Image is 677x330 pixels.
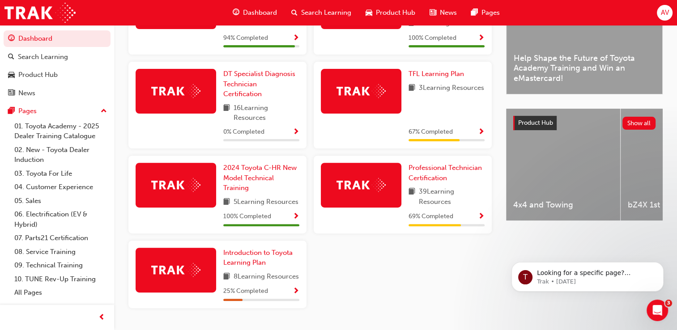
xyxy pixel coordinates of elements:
a: Dashboard [4,30,111,47]
span: news-icon [8,89,15,97]
span: Show Progress [293,213,299,221]
a: 06. Electrification (EV & Hybrid) [11,207,111,231]
a: 01. Toyota Academy - 2025 Dealer Training Catalogue [11,119,111,143]
span: 94 % Completed [223,33,268,43]
a: 07. Parts21 Certification [11,231,111,245]
div: Search Learning [18,52,68,62]
span: 8 Learning Resources [234,271,299,283]
a: car-iconProduct Hub [358,4,422,22]
button: Show Progress [293,211,299,222]
span: Professional Technician Certification [409,164,482,182]
iframe: Intercom live chat [647,300,668,321]
button: Show Progress [293,286,299,297]
a: 02. New - Toyota Dealer Induction [11,143,111,167]
span: 3 Learning Resources [419,83,484,94]
button: Pages [4,103,111,119]
span: Product Hub [518,119,553,127]
a: Product Hub [4,67,111,83]
img: Trak [151,178,200,192]
button: Show Progress [293,127,299,138]
span: 69 % Completed [409,212,453,222]
div: News [18,88,35,98]
a: 2024 Toyota C-HR New Model Technical Training [223,163,299,193]
span: 100 % Completed [223,212,271,222]
span: Show Progress [293,34,299,42]
span: 0 % Completed [223,127,264,137]
span: Show Progress [478,213,485,221]
a: All Pages [11,286,111,300]
span: book-icon [223,103,230,123]
span: Show Progress [478,34,485,42]
span: prev-icon [98,312,105,323]
span: Show Progress [293,288,299,296]
span: Dashboard [243,8,277,18]
span: 100 % Completed [409,33,456,43]
img: Trak [336,84,386,98]
a: TFL Learning Plan [409,69,468,79]
a: 08. Service Training [11,245,111,259]
a: 05. Sales [11,194,111,208]
a: Introduction to Toyota Learning Plan [223,248,299,268]
a: Search Learning [4,49,111,65]
span: News [440,8,457,18]
span: book-icon [223,271,230,283]
span: book-icon [409,186,415,207]
span: 3 [665,300,672,307]
button: Show Progress [293,33,299,44]
iframe: Intercom notifications message [498,243,677,306]
span: car-icon [366,7,372,18]
button: DashboardSearch LearningProduct HubNews [4,29,111,103]
span: pages-icon [8,107,15,115]
span: guage-icon [233,7,239,18]
a: 09. Technical Training [11,258,111,272]
span: DT Specialist Diagnosis Technician Certification [223,70,295,98]
span: Show Progress [293,128,299,136]
a: News [4,85,111,102]
span: up-icon [101,106,107,117]
span: book-icon [223,197,230,208]
button: Show all [622,117,656,130]
a: Professional Technician Certification [409,163,485,183]
a: DT Specialist Diagnosis Technician Certification [223,69,299,99]
img: Trak [151,263,200,277]
button: Show Progress [478,33,485,44]
button: Show Progress [478,211,485,222]
span: TFL Learning Plan [409,70,464,78]
img: Trak [4,3,76,23]
a: 04. Customer Experience [11,180,111,194]
span: 2024 Toyota C-HR New Model Technical Training [223,164,297,192]
img: Trak [336,178,386,192]
span: news-icon [430,7,436,18]
a: 4x4 and Towing [506,109,620,220]
span: Search Learning [301,8,351,18]
span: guage-icon [8,35,15,43]
a: guage-iconDashboard [226,4,284,22]
span: 39 Learning Resources [419,186,485,207]
span: AV [660,8,668,18]
span: book-icon [409,83,415,94]
button: Show Progress [478,127,485,138]
span: car-icon [8,71,15,79]
span: Help Shape the Future of Toyota Academy Training and Win an eMastercard! [514,53,655,84]
span: pages-icon [471,7,478,18]
span: Show Progress [478,128,485,136]
span: 4x4 and Towing [513,200,613,210]
span: 67 % Completed [409,127,453,137]
img: Trak [151,84,200,98]
span: 16 Learning Resources [234,103,299,123]
div: Product Hub [18,70,58,80]
span: search-icon [291,7,298,18]
span: Introduction to Toyota Learning Plan [223,249,293,267]
a: pages-iconPages [464,4,507,22]
div: Pages [18,106,37,116]
a: 03. Toyota For Life [11,167,111,181]
a: news-iconNews [422,4,464,22]
span: Product Hub [376,8,415,18]
a: 10. TUNE Rev-Up Training [11,272,111,286]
